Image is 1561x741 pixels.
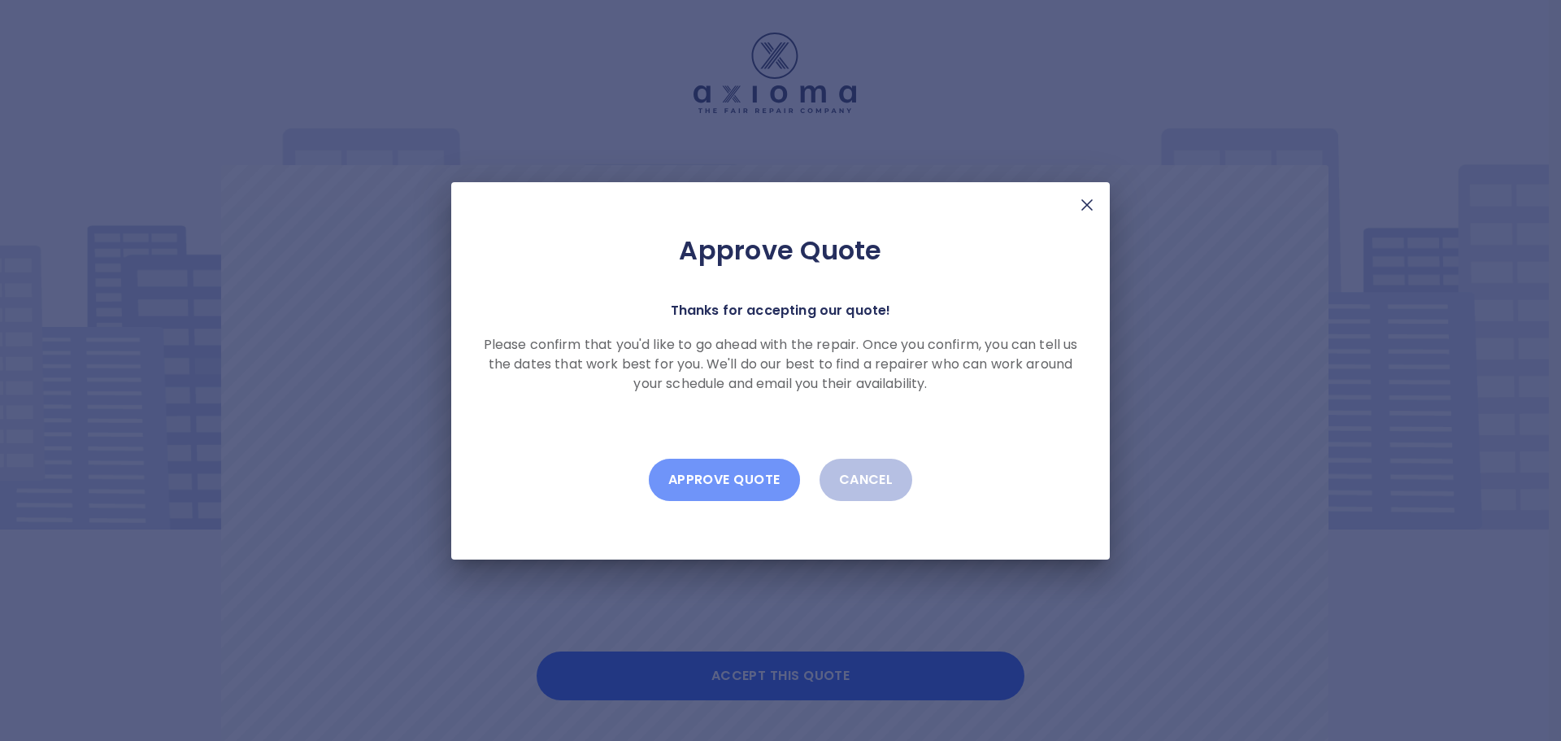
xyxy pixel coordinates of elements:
[649,459,800,501] button: Approve Quote
[477,335,1084,394] p: Please confirm that you'd like to go ahead with the repair. Once you confirm, you can tell us the...
[1077,195,1097,215] img: X Mark
[671,299,891,322] p: Thanks for accepting our quote!
[820,459,913,501] button: Cancel
[477,234,1084,267] h2: Approve Quote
